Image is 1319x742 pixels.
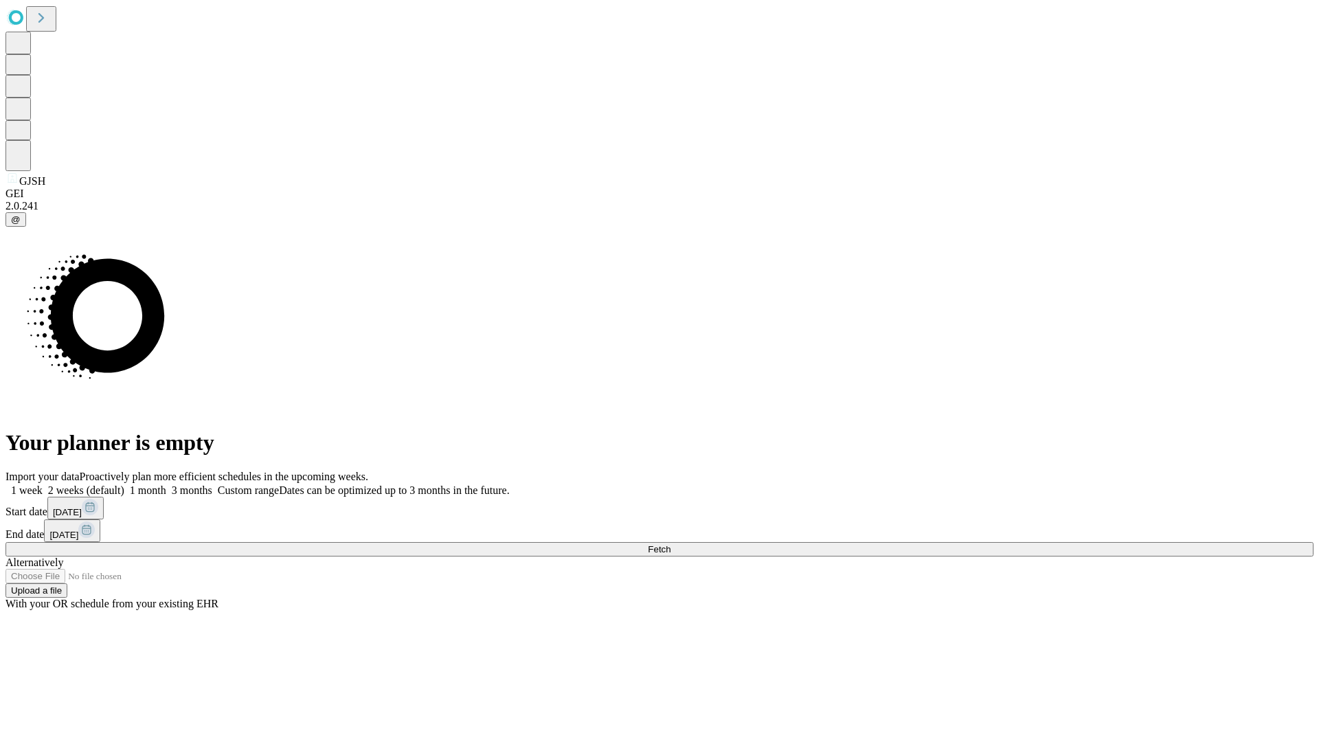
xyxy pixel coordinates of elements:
button: [DATE] [47,497,104,519]
span: Alternatively [5,556,63,568]
h1: Your planner is empty [5,430,1314,456]
span: GJSH [19,175,45,187]
div: 2.0.241 [5,200,1314,212]
button: Upload a file [5,583,67,598]
span: Dates can be optimized up to 3 months in the future. [279,484,509,496]
span: Proactively plan more efficient schedules in the upcoming weeks. [80,471,368,482]
span: Fetch [648,544,670,554]
button: @ [5,212,26,227]
div: Start date [5,497,1314,519]
span: 1 week [11,484,43,496]
span: [DATE] [53,507,82,517]
span: @ [11,214,21,225]
span: 3 months [172,484,212,496]
span: Custom range [218,484,279,496]
span: With your OR schedule from your existing EHR [5,598,218,609]
div: End date [5,519,1314,542]
span: 1 month [130,484,166,496]
button: [DATE] [44,519,100,542]
span: Import your data [5,471,80,482]
button: Fetch [5,542,1314,556]
span: [DATE] [49,530,78,540]
div: GEI [5,188,1314,200]
span: 2 weeks (default) [48,484,124,496]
